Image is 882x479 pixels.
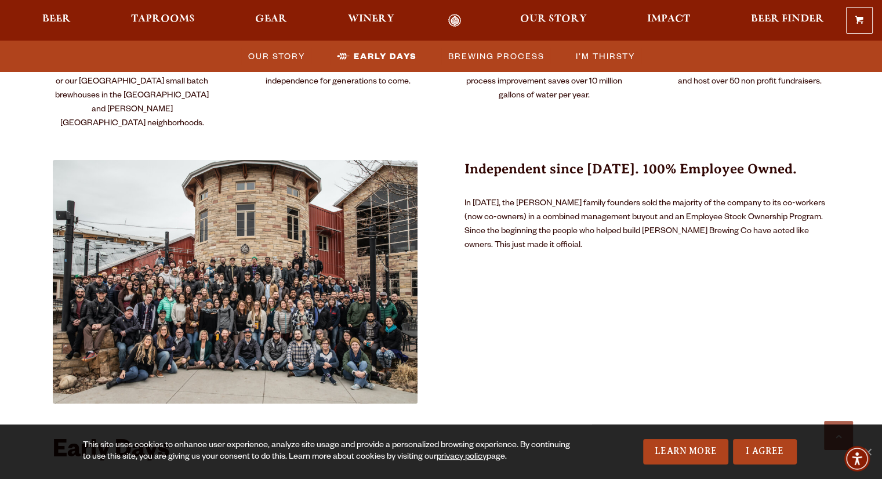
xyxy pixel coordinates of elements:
[248,48,306,64] span: Our Story
[248,14,295,27] a: Gear
[750,14,823,24] span: Beer Finder
[743,14,831,27] a: Beer Finder
[520,14,587,24] span: Our Story
[643,439,728,465] a: Learn More
[35,14,78,27] a: Beer
[844,446,870,471] div: Accessibility Menu
[241,48,311,64] a: Our Story
[348,14,394,24] span: Winery
[640,14,698,27] a: Impact
[464,197,830,253] p: In [DATE], the [PERSON_NAME] family founders sold the majority of the company to its co-workers (...
[824,421,853,450] a: Scroll to top
[464,160,830,193] h3: Independent since [DATE]. 100% Employee Owned.
[255,14,287,24] span: Gear
[647,14,690,24] span: Impact
[433,14,477,27] a: Odell Home
[53,20,212,131] p: With the Rockies as our backdrop, [US_STATE] has always been home. Visit our flagship brewery in ...
[448,48,545,64] span: Brewing Process
[733,439,797,465] a: I Agree
[83,440,578,463] div: This site uses cookies to enhance user experience, analyze site usage and provide a personalized ...
[330,48,423,64] a: Early Days
[42,14,71,24] span: Beer
[124,14,202,27] a: Taprooms
[576,48,636,64] span: I’m Thirsty
[513,14,594,27] a: Our Story
[437,453,487,462] a: privacy policy
[569,48,641,64] a: I’m Thirsty
[441,48,550,64] a: Brewing Process
[340,14,402,27] a: Winery
[131,14,195,24] span: Taprooms
[354,48,417,64] span: Early Days
[53,160,418,404] img: 2020FamPhoto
